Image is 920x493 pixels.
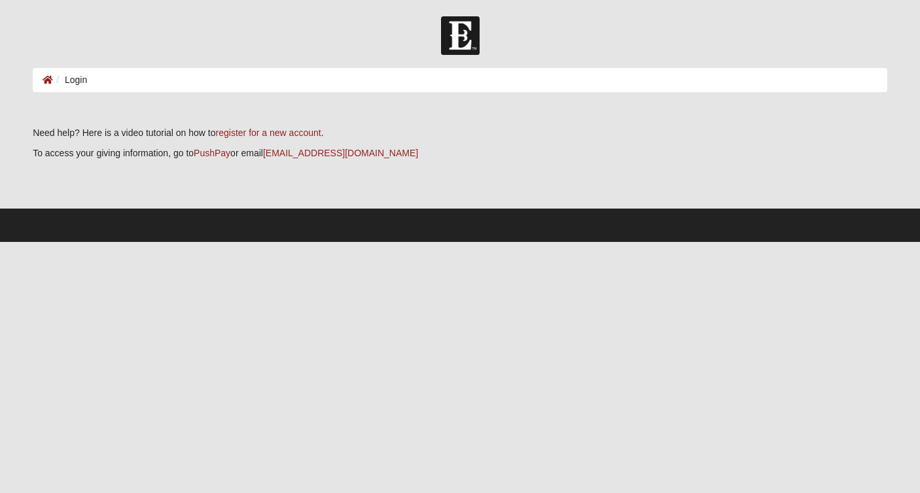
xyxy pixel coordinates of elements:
a: PushPay [194,148,230,158]
img: Church of Eleven22 Logo [441,16,480,55]
p: Need help? Here is a video tutorial on how to . [33,126,887,140]
p: To access your giving information, go to or email [33,146,887,160]
li: Login [53,73,87,87]
a: [EMAIL_ADDRESS][DOMAIN_NAME] [263,148,418,158]
a: register for a new account [216,127,321,138]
